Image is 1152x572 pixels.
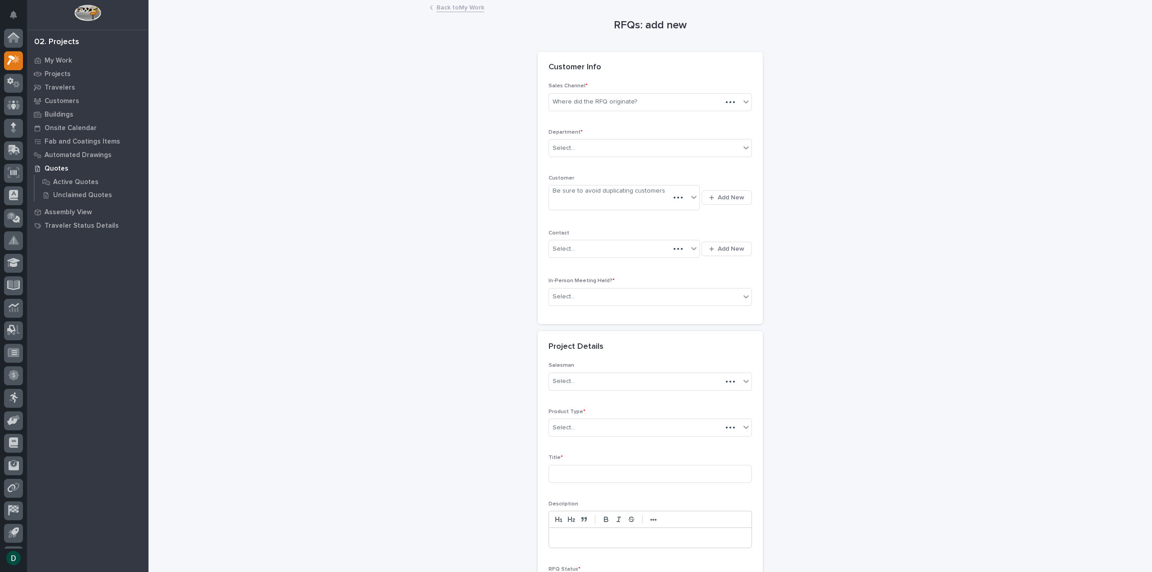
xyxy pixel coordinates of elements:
[45,111,73,119] p: Buildings
[27,148,148,162] a: Automated Drawings
[45,165,68,173] p: Quotes
[34,37,79,47] div: 02. Projects
[549,567,580,572] span: RFQ Status
[11,11,23,25] div: Notifications
[45,124,97,132] p: Onsite Calendar
[53,191,112,199] p: Unclaimed Quotes
[4,5,23,24] button: Notifications
[549,455,563,460] span: Title
[549,363,574,368] span: Salesman
[27,219,148,232] a: Traveler Status Details
[436,2,484,12] a: Back toMy Work
[27,162,148,175] a: Quotes
[650,516,657,523] strong: •••
[35,176,148,188] a: Active Quotes
[45,208,92,216] p: Assembly View
[549,63,601,72] h2: Customer Info
[718,245,744,253] span: Add New
[553,186,665,196] div: Be sure to avoid duplicating customers
[27,205,148,219] a: Assembly View
[702,242,752,256] button: Add New
[35,189,148,201] a: Unclaimed Quotes
[45,70,71,78] p: Projects
[45,84,75,92] p: Travelers
[45,222,119,230] p: Traveler Status Details
[647,514,660,525] button: •••
[27,54,148,67] a: My Work
[27,94,148,108] a: Customers
[549,83,588,89] span: Sales Channel
[549,176,574,181] span: Customer
[45,57,72,65] p: My Work
[553,97,637,107] div: Where did the RFQ originate?
[27,67,148,81] a: Projects
[549,501,578,507] span: Description
[549,230,569,236] span: Contact
[549,278,615,284] span: In-Person Meeting Held?
[27,121,148,135] a: Onsite Calendar
[74,5,101,21] img: Workspace Logo
[27,108,148,121] a: Buildings
[538,19,763,32] h1: RFQs: add new
[549,409,585,414] span: Product Type
[553,144,575,153] div: Select...
[53,178,99,186] p: Active Quotes
[553,377,575,386] div: Select...
[702,190,752,205] button: Add New
[27,81,148,94] a: Travelers
[718,194,744,202] span: Add New
[45,138,120,146] p: Fab and Coatings Items
[553,423,575,432] div: Select...
[4,549,23,567] button: users-avatar
[27,135,148,148] a: Fab and Coatings Items
[45,151,112,159] p: Automated Drawings
[549,130,583,135] span: Department
[45,97,79,105] p: Customers
[553,244,575,254] div: Select...
[553,292,575,302] div: Select...
[549,342,603,352] h2: Project Details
